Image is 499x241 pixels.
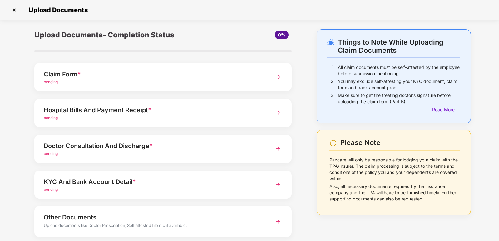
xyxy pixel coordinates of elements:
[327,39,334,46] img: svg+xml;base64,PHN2ZyB4bWxucz0iaHR0cDovL3d3dy53My5vcmcvMjAwMC9zdmciIHdpZHRoPSIyNC4wOTMiIGhlaWdodD...
[338,64,460,77] p: All claim documents must be self-attested by the employee before submission mentioning
[9,5,19,15] img: svg+xml;base64,PHN2ZyBpZD0iQ3Jvc3MtMzJ4MzIiIHhtbG5zPSJodHRwOi8vd3d3LnczLm9yZy8yMDAwL3N2ZyIgd2lkdG...
[329,157,460,182] p: Pazcare will only be responsible for lodging your claim with the TPA/Insurer. The claim processin...
[44,177,262,187] div: KYC And Bank Account Detail
[44,105,262,115] div: Hospital Bills And Payment Receipt
[272,143,284,154] img: svg+xml;base64,PHN2ZyBpZD0iTmV4dCIgeG1sbnM9Imh0dHA6Ly93d3cudzMub3JnLzIwMDAvc3ZnIiB3aWR0aD0iMzYiIG...
[272,216,284,227] img: svg+xml;base64,PHN2ZyBpZD0iTmV4dCIgeG1sbnM9Imh0dHA6Ly93d3cudzMub3JnLzIwMDAvc3ZnIiB3aWR0aD0iMzYiIG...
[34,29,206,41] div: Upload Documents- Completion Status
[22,6,91,14] span: Upload Documents
[44,151,58,156] span: pending
[272,179,284,190] img: svg+xml;base64,PHN2ZyBpZD0iTmV4dCIgeG1sbnM9Imh0dHA6Ly93d3cudzMub3JnLzIwMDAvc3ZnIiB3aWR0aD0iMzYiIG...
[338,92,460,105] p: Make sure to get the treating doctor’s signature before uploading the claim form (Part B)
[332,64,335,77] p: 1.
[44,69,262,79] div: Claim Form
[44,187,58,192] span: pending
[329,139,337,147] img: svg+xml;base64,PHN2ZyBpZD0iV2FybmluZ18tXzI0eDI0IiBkYXRhLW5hbWU9Ildhcm5pbmcgLSAyNHgyNCIgeG1sbnM9Im...
[44,212,262,222] div: Other Documents
[44,80,58,84] span: pending
[44,115,58,120] span: pending
[340,138,460,147] div: Please Note
[338,38,460,54] div: Things to Note While Uploading Claim Documents
[331,92,335,105] p: 3.
[338,78,460,91] p: You may exclude self-attesting your KYC document, claim form and bank account proof.
[44,222,262,230] div: Upload documents like Doctor Prescription, Self attested file etc if available.
[278,32,285,37] span: 0%
[44,141,262,151] div: Doctor Consultation And Discharge
[329,183,460,202] p: Also, all necessary documents required by the insurance company and the TPA will have to be furni...
[272,71,284,83] img: svg+xml;base64,PHN2ZyBpZD0iTmV4dCIgeG1sbnM9Imh0dHA6Ly93d3cudzMub3JnLzIwMDAvc3ZnIiB3aWR0aD0iMzYiIG...
[272,107,284,118] img: svg+xml;base64,PHN2ZyBpZD0iTmV4dCIgeG1sbnM9Imh0dHA6Ly93d3cudzMub3JnLzIwMDAvc3ZnIiB3aWR0aD0iMzYiIG...
[331,78,335,91] p: 2.
[432,106,460,113] div: Read More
